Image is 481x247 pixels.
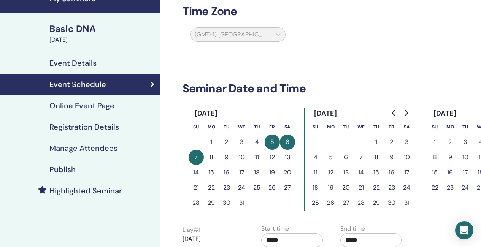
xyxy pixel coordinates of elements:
[280,135,295,150] button: 6
[427,108,463,119] div: [DATE]
[458,150,473,165] button: 10
[183,225,200,234] label: Day # 1
[369,165,384,180] button: 15
[443,165,458,180] button: 16
[458,165,473,180] button: 17
[384,195,399,211] button: 30
[340,224,365,233] label: End time
[384,150,399,165] button: 9
[369,150,384,165] button: 8
[458,119,473,135] th: Tuesday
[280,165,295,180] button: 20
[369,195,384,211] button: 29
[427,119,443,135] th: Sunday
[323,119,338,135] th: Monday
[49,122,119,131] h4: Registration Details
[338,195,354,211] button: 27
[369,119,384,135] th: Thursday
[443,150,458,165] button: 9
[219,150,234,165] button: 9
[280,150,295,165] button: 13
[399,150,414,165] button: 10
[338,119,354,135] th: Tuesday
[45,22,160,44] a: Basic DNA[DATE]
[323,165,338,180] button: 12
[189,180,204,195] button: 21
[384,165,399,180] button: 16
[234,195,249,211] button: 31
[443,119,458,135] th: Monday
[369,180,384,195] button: 22
[189,150,204,165] button: 7
[204,150,219,165] button: 8
[234,119,249,135] th: Wednesday
[204,195,219,211] button: 29
[323,180,338,195] button: 19
[204,180,219,195] button: 22
[219,135,234,150] button: 2
[249,180,265,195] button: 25
[323,195,338,211] button: 26
[384,119,399,135] th: Friday
[388,105,400,120] button: Go to previous month
[249,150,265,165] button: 11
[308,150,323,165] button: 4
[178,5,414,18] h3: Time Zone
[49,59,97,68] h4: Event Details
[189,165,204,180] button: 14
[427,165,443,180] button: 15
[234,165,249,180] button: 17
[399,165,414,180] button: 17
[49,186,122,195] h4: Highlighted Seminar
[443,135,458,150] button: 2
[265,150,280,165] button: 12
[354,119,369,135] th: Wednesday
[308,180,323,195] button: 18
[49,80,106,89] h4: Event Schedule
[234,135,249,150] button: 3
[427,180,443,195] button: 22
[219,180,234,195] button: 23
[384,180,399,195] button: 23
[323,150,338,165] button: 5
[354,180,369,195] button: 21
[234,180,249,195] button: 24
[458,135,473,150] button: 3
[261,224,289,233] label: Start time
[49,144,117,153] h4: Manage Attendees
[338,180,354,195] button: 20
[399,135,414,150] button: 3
[354,165,369,180] button: 14
[308,195,323,211] button: 25
[234,150,249,165] button: 10
[354,195,369,211] button: 28
[443,180,458,195] button: 23
[399,119,414,135] th: Saturday
[400,105,412,120] button: Go to next month
[178,82,414,95] h3: Seminar Date and Time
[249,135,265,150] button: 4
[384,135,399,150] button: 2
[249,165,265,180] button: 18
[399,195,414,211] button: 31
[280,180,295,195] button: 27
[427,150,443,165] button: 8
[219,119,234,135] th: Tuesday
[427,135,443,150] button: 1
[204,135,219,150] button: 1
[189,119,204,135] th: Sunday
[204,165,219,180] button: 15
[338,150,354,165] button: 6
[249,119,265,135] th: Thursday
[189,195,204,211] button: 28
[280,119,295,135] th: Saturday
[219,165,234,180] button: 16
[265,135,280,150] button: 5
[265,180,280,195] button: 26
[49,22,156,35] div: Basic DNA
[189,108,224,119] div: [DATE]
[308,165,323,180] button: 11
[354,150,369,165] button: 7
[49,35,156,44] div: [DATE]
[219,195,234,211] button: 30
